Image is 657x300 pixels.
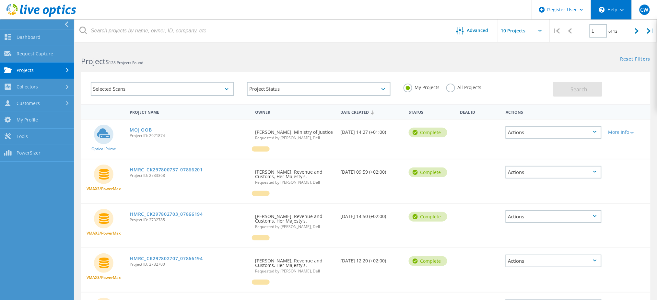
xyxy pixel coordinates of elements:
a: Reset Filters [620,57,651,62]
div: [PERSON_NAME], Ministry of Justice [252,120,337,146]
span: of 13 [609,29,618,34]
span: Requested by [PERSON_NAME], Dell [255,180,334,184]
div: Complete [409,256,447,266]
span: Project ID: 2732700 [130,262,249,266]
span: Optical Prime [91,147,116,151]
span: Requested by [PERSON_NAME], Dell [255,225,334,229]
div: Project Status [247,82,390,96]
div: [PERSON_NAME], Revenue and Customs, Her Majesty's. [252,159,337,191]
span: Search [571,86,588,93]
span: Requested by [PERSON_NAME], Dell [255,136,334,140]
div: Actions [506,126,602,139]
div: Status [405,106,457,118]
div: Selected Scans [91,82,234,96]
div: Date Created [337,106,406,118]
div: Owner [252,106,337,118]
div: [DATE] 12:20 (+02:00) [337,248,406,270]
span: Requested by [PERSON_NAME], Dell [255,269,334,273]
a: HMRC_CK297802707_07866194 [130,256,203,261]
span: Project ID: 2732785 [130,218,249,222]
a: HMRC_CK297800737_07866201 [130,167,203,172]
span: Project ID: 2733368 [130,174,249,178]
div: Actions [506,166,602,179]
input: Search projects by name, owner, ID, company, etc [75,19,447,42]
span: Advanced [467,28,488,33]
div: Project Name [127,106,252,118]
div: Actions [506,255,602,267]
a: MOJ OOB [130,128,152,132]
span: CW [640,7,649,12]
span: Project ID: 2921874 [130,134,249,138]
div: More Info [608,130,647,134]
label: My Projects [404,84,440,90]
b: Projects [81,56,109,66]
div: | [550,19,563,42]
div: [DATE] 09:59 (+02:00) [337,159,406,181]
div: Deal Id [457,106,503,118]
span: VMAX3/PowerMax [87,231,121,235]
div: | [644,19,657,42]
span: VMAX3/PowerMax [87,276,121,280]
div: Actions [502,106,605,118]
div: [DATE] 14:50 (+02:00) [337,204,406,225]
div: Actions [506,210,602,223]
label: All Projects [446,84,482,90]
button: Search [553,82,602,97]
a: HMRC_CK297802703_07866194 [130,212,203,216]
div: [PERSON_NAME], Revenue and Customs, Her Majesty's. [252,248,337,280]
div: [DATE] 14:27 (+01:00) [337,120,406,141]
span: 128 Projects Found [109,60,143,65]
div: Complete [409,167,447,177]
svg: \n [599,7,605,13]
div: [PERSON_NAME], Revenue and Customs, Her Majesty's. [252,204,337,235]
div: Complete [409,212,447,222]
div: Complete [409,128,447,137]
span: VMAX3/PowerMax [87,187,121,191]
a: Live Optics Dashboard [6,14,76,18]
